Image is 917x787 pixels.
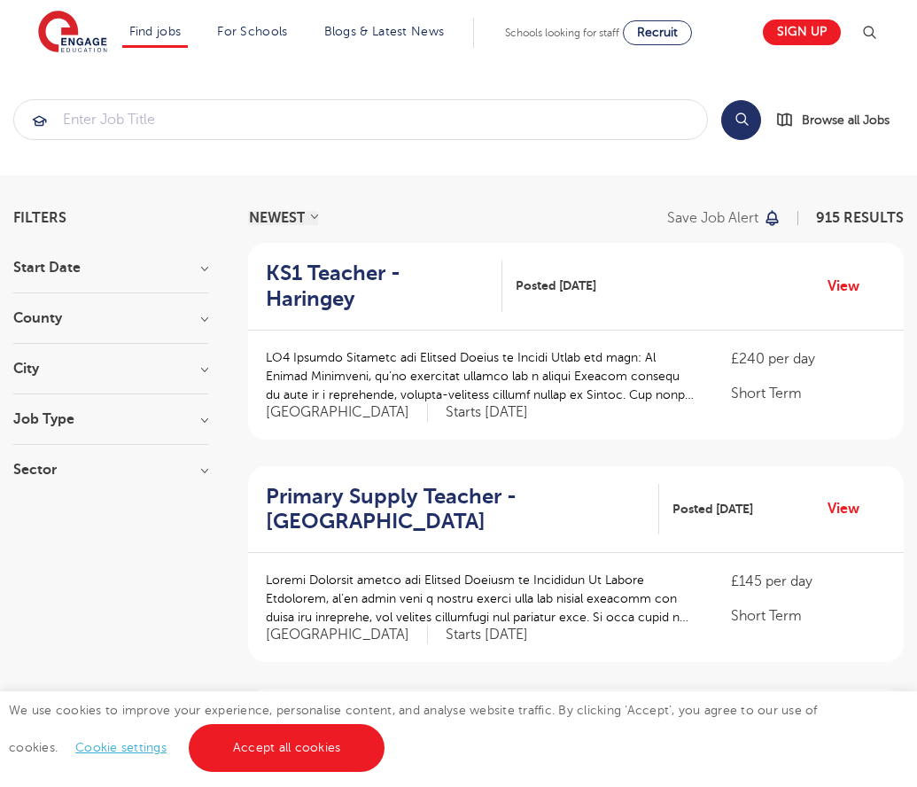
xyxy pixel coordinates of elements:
[189,724,385,772] a: Accept all cookies
[266,348,696,404] p: LO4 Ipsumdo Sitametc adi Elitsed Doeius te Incidi Utlab etd magn: Al Enimad Minimveni, qu’no exer...
[266,261,488,312] h2: KS1 Teacher - Haringey
[667,211,781,225] button: Save job alert
[446,403,528,422] p: Starts [DATE]
[266,261,502,312] a: KS1 Teacher - Haringey
[324,25,445,38] a: Blogs & Latest News
[731,571,886,592] p: £145 per day
[266,484,659,535] a: Primary Supply Teacher - [GEOGRAPHIC_DATA]
[266,484,645,535] h2: Primary Supply Teacher - [GEOGRAPHIC_DATA]
[816,210,904,226] span: 915 RESULTS
[516,277,596,295] span: Posted [DATE]
[13,463,208,477] h3: Sector
[217,25,287,38] a: For Schools
[763,19,841,45] a: Sign up
[505,27,619,39] span: Schools looking for staff
[721,100,761,140] button: Search
[731,383,886,404] p: Short Term
[75,741,167,754] a: Cookie settings
[9,704,818,754] span: We use cookies to improve your experience, personalise content, and analyse website traffic. By c...
[13,261,208,275] h3: Start Date
[13,362,208,376] h3: City
[38,11,107,55] img: Engage Education
[637,26,678,39] span: Recruit
[129,25,182,38] a: Find jobs
[13,311,208,325] h3: County
[266,403,428,422] span: [GEOGRAPHIC_DATA]
[828,497,873,520] a: View
[13,211,66,225] span: Filters
[731,605,886,627] p: Short Term
[802,110,890,130] span: Browse all Jobs
[672,500,753,518] span: Posted [DATE]
[266,571,696,627] p: Loremi Dolorsit ametco adi Elitsed Doeiusm te Incididun Ut Labore Etdolorem, al’en admin veni q n...
[775,110,904,130] a: Browse all Jobs
[13,412,208,426] h3: Job Type
[828,275,873,298] a: View
[266,626,428,644] span: [GEOGRAPHIC_DATA]
[623,20,692,45] a: Recruit
[13,99,708,140] div: Submit
[667,211,758,225] p: Save job alert
[731,348,886,370] p: £240 per day
[14,100,707,139] input: Submit
[446,626,528,644] p: Starts [DATE]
